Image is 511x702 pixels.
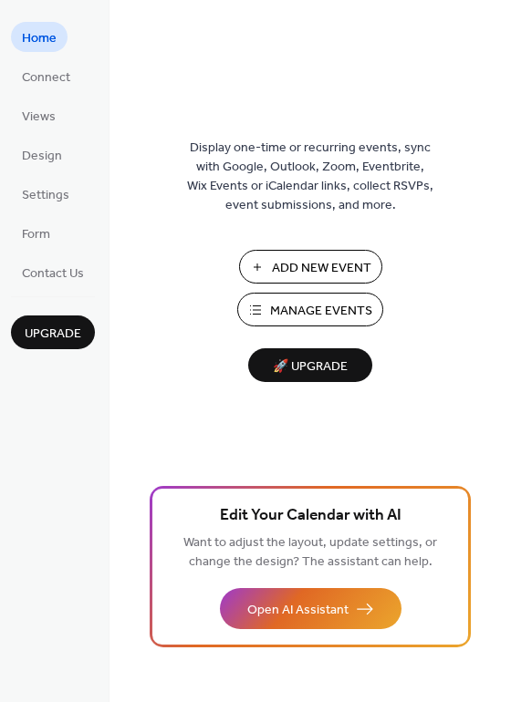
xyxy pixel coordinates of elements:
[22,264,84,284] span: Contact Us
[11,218,61,248] a: Form
[11,61,81,91] a: Connect
[22,225,50,244] span: Form
[11,139,73,170] a: Design
[22,29,57,48] span: Home
[22,68,70,88] span: Connect
[248,348,372,382] button: 🚀 Upgrade
[183,531,437,574] span: Want to adjust the layout, update settings, or change the design? The assistant can help.
[25,325,81,344] span: Upgrade
[11,100,67,130] a: Views
[272,259,371,278] span: Add New Event
[220,503,401,529] span: Edit Your Calendar with AI
[237,293,383,326] button: Manage Events
[259,355,361,379] span: 🚀 Upgrade
[22,108,56,127] span: Views
[187,139,433,215] span: Display one-time or recurring events, sync with Google, Outlook, Zoom, Eventbrite, Wix Events or ...
[11,257,95,287] a: Contact Us
[11,179,80,209] a: Settings
[11,315,95,349] button: Upgrade
[247,601,349,620] span: Open AI Assistant
[22,186,69,205] span: Settings
[11,22,68,52] a: Home
[270,302,372,321] span: Manage Events
[239,250,382,284] button: Add New Event
[220,588,401,629] button: Open AI Assistant
[22,147,62,166] span: Design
